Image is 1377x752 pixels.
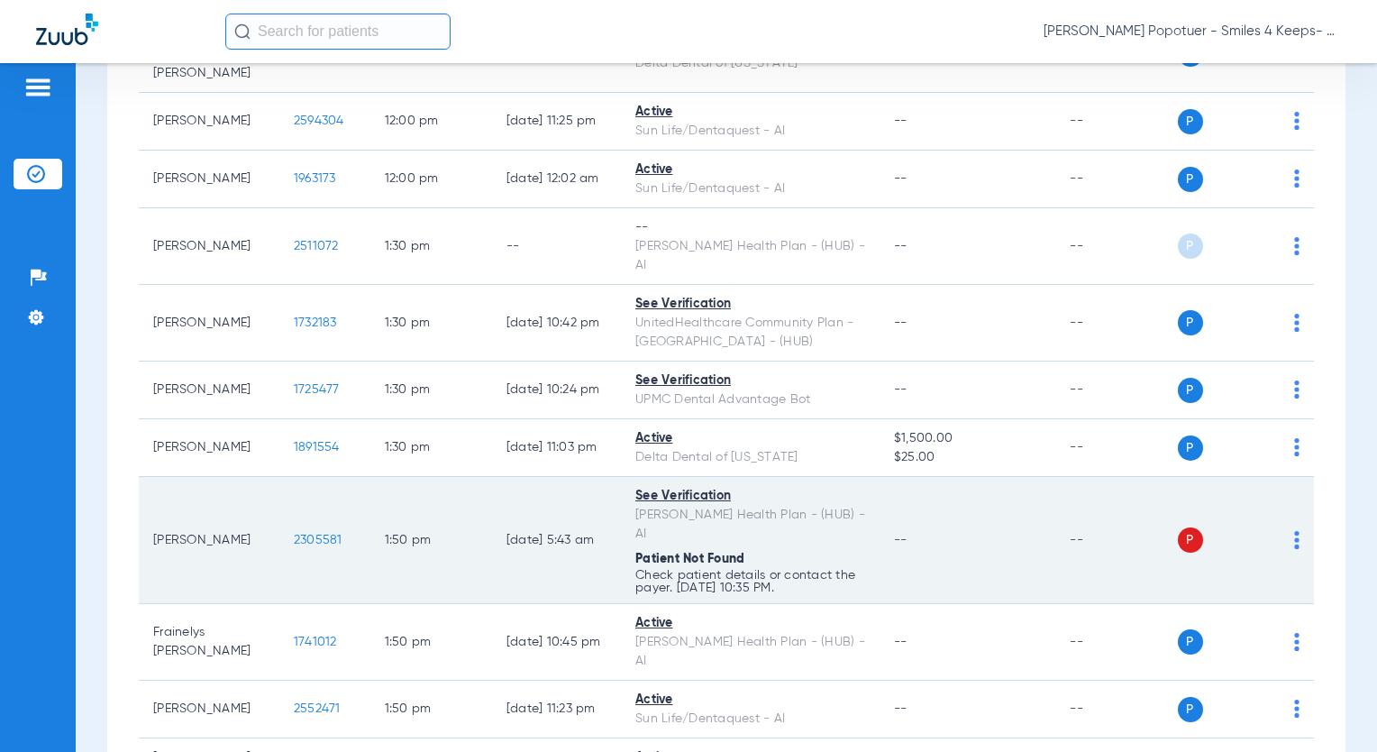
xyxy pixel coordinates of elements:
[635,710,865,729] div: Sun Life/Dentaquest - AI
[1055,604,1177,681] td: --
[370,208,492,285] td: 1:30 PM
[139,285,279,362] td: [PERSON_NAME]
[635,237,865,275] div: [PERSON_NAME] Health Plan - (HUB) - AI
[492,604,621,681] td: [DATE] 10:45 PM
[139,93,279,151] td: [PERSON_NAME]
[1178,310,1203,335] span: P
[1294,381,1299,399] img: group-dot-blue.svg
[635,633,865,671] div: [PERSON_NAME] Health Plan - (HUB) - AI
[1055,419,1177,477] td: --
[1055,477,1177,604] td: --
[294,240,339,252] span: 2511072
[635,553,744,565] span: Patient Not Found
[894,115,907,127] span: --
[139,208,279,285] td: [PERSON_NAME]
[492,285,621,362] td: [DATE] 10:42 PM
[1178,697,1203,722] span: P
[23,77,52,98] img: hamburger-icon
[1294,531,1299,549] img: group-dot-blue.svg
[492,477,621,604] td: [DATE] 5:43 AM
[1178,234,1203,259] span: P
[370,93,492,151] td: 12:00 PM
[492,419,621,477] td: [DATE] 11:03 PM
[294,172,336,185] span: 1963173
[635,314,865,352] div: UnitedHealthcare Community Plan - [GEOGRAPHIC_DATA] - (HUB)
[1294,112,1299,130] img: group-dot-blue.svg
[492,681,621,738] td: [DATE] 11:23 PM
[635,429,865,448] div: Active
[1055,151,1177,208] td: --
[1178,167,1203,192] span: P
[894,448,1042,467] span: $25.00
[294,636,337,648] span: 1741012
[370,362,492,419] td: 1:30 PM
[1055,362,1177,419] td: --
[635,569,865,594] p: Check patient details or contact the payer. [DATE] 10:35 PM.
[1294,633,1299,651] img: group-dot-blue.svg
[492,362,621,419] td: [DATE] 10:24 PM
[370,604,492,681] td: 1:50 PM
[635,179,865,198] div: Sun Life/Dentaquest - AI
[1178,527,1203,553] span: P
[635,122,865,141] div: Sun Life/Dentaquest - AI
[1178,436,1203,461] span: P
[894,429,1042,448] span: $1,500.00
[894,316,907,329] span: --
[635,218,865,237] div: --
[1294,438,1299,456] img: group-dot-blue.svg
[1055,208,1177,285] td: --
[1287,665,1377,752] iframe: Chat Widget
[139,604,279,681] td: Frainelys [PERSON_NAME]
[294,115,344,127] span: 2594304
[294,441,340,454] span: 1891554
[492,151,621,208] td: [DATE] 12:02 AM
[894,172,907,185] span: --
[370,285,492,362] td: 1:30 PM
[139,362,279,419] td: [PERSON_NAME]
[1178,109,1203,134] span: P
[894,383,907,396] span: --
[635,371,865,390] div: See Verification
[1294,314,1299,332] img: group-dot-blue.svg
[225,14,451,50] input: Search for patients
[894,534,907,546] span: --
[370,681,492,738] td: 1:50 PM
[894,702,907,715] span: --
[635,54,865,73] div: Delta Dental of [US_STATE]
[139,477,279,604] td: [PERSON_NAME]
[635,487,865,506] div: See Verification
[139,419,279,477] td: [PERSON_NAME]
[1055,681,1177,738] td: --
[294,316,337,329] span: 1732183
[635,103,865,122] div: Active
[492,93,621,151] td: [DATE] 11:25 PM
[635,691,865,710] div: Active
[139,681,279,738] td: [PERSON_NAME]
[635,390,865,409] div: UPMC Dental Advantage Bot
[635,614,865,633] div: Active
[1294,237,1299,255] img: group-dot-blue.svg
[1178,629,1203,655] span: P
[635,506,865,544] div: [PERSON_NAME] Health Plan - (HUB) - AI
[370,477,492,604] td: 1:50 PM
[894,240,907,252] span: --
[1055,93,1177,151] td: --
[234,23,251,40] img: Search Icon
[1178,378,1203,403] span: P
[635,160,865,179] div: Active
[370,419,492,477] td: 1:30 PM
[370,151,492,208] td: 12:00 PM
[1055,285,1177,362] td: --
[1294,170,1299,188] img: group-dot-blue.svg
[635,448,865,467] div: Delta Dental of [US_STATE]
[635,295,865,314] div: See Verification
[492,208,621,285] td: --
[894,636,907,648] span: --
[294,383,340,396] span: 1725477
[294,534,342,546] span: 2305581
[139,151,279,208] td: [PERSON_NAME]
[294,702,341,715] span: 2552471
[1044,23,1341,41] span: [PERSON_NAME] Popotuer - Smiles 4 Keeps- Allentown OS | Abra Dental
[36,14,98,45] img: Zuub Logo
